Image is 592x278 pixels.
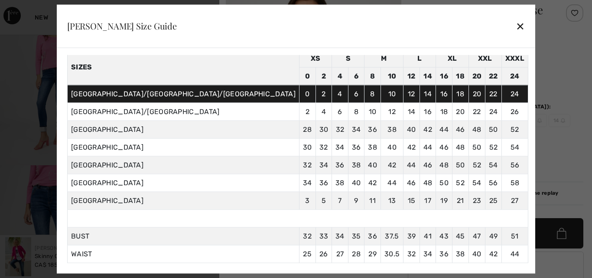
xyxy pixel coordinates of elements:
td: 22 [485,67,502,85]
td: 18 [436,103,452,121]
td: 46 [403,174,420,192]
td: 20 [468,85,485,103]
span: 34 [423,249,433,258]
span: 34 [335,232,345,240]
td: 10 [381,67,403,85]
td: 0 [299,85,316,103]
span: 45 [456,232,465,240]
td: 10 [381,85,403,103]
td: 19 [436,192,452,209]
td: 5 [316,192,332,209]
td: 36 [364,121,381,138]
td: M [364,49,403,67]
td: 23 [468,192,485,209]
td: 46 [420,156,436,174]
td: 11 [364,192,381,209]
td: 18 [452,67,468,85]
span: 27 [336,249,344,258]
td: 42 [420,121,436,138]
td: 12 [403,67,420,85]
td: 30 [299,138,316,156]
td: 6 [348,85,364,103]
td: 54 [468,174,485,192]
td: 17 [420,192,436,209]
td: 50 [436,174,452,192]
span: 33 [319,232,329,240]
td: 24 [501,67,528,85]
span: 30.5 [384,249,400,258]
td: 18 [452,85,468,103]
span: 37.5 [385,232,399,240]
td: 12 [403,85,420,103]
td: 38 [364,138,381,156]
td: 2 [299,103,316,121]
td: 34 [348,121,364,138]
td: 27 [501,192,528,209]
td: 36 [316,174,332,192]
td: 32 [299,156,316,174]
td: 40 [364,156,381,174]
td: 44 [420,138,436,156]
td: 6 [332,103,348,121]
td: 56 [485,174,502,192]
td: 21 [452,192,468,209]
span: 41 [424,232,432,240]
td: 32 [316,138,332,156]
td: [GEOGRAPHIC_DATA] [67,174,299,192]
td: 4 [332,67,348,85]
td: 13 [381,192,403,209]
td: S [332,49,364,67]
td: 16 [436,85,452,103]
td: 3 [299,192,316,209]
td: 15 [403,192,420,209]
td: 52 [501,121,528,138]
td: 14 [420,85,436,103]
td: 16 [420,103,436,121]
td: 54 [501,138,528,156]
span: 28 [352,249,361,258]
td: 36 [332,156,348,174]
td: 48 [468,121,485,138]
td: 40 [348,174,364,192]
td: 38 [332,174,348,192]
td: XXXL [501,49,528,67]
td: 20 [452,103,468,121]
span: 29 [368,249,377,258]
span: 26 [319,249,328,258]
td: XXL [468,49,501,67]
td: 32 [332,121,348,138]
td: 46 [436,138,452,156]
td: 22 [468,103,485,121]
span: 32 [303,232,312,240]
td: 28 [299,121,316,138]
td: 36 [348,138,364,156]
td: XL [436,49,468,67]
td: 42 [364,174,381,192]
span: 35 [352,232,361,240]
td: 38 [348,156,364,174]
span: 36 [439,249,449,258]
span: 25 [303,249,312,258]
td: 50 [485,121,502,138]
td: 48 [420,174,436,192]
td: 24 [501,85,528,103]
td: 14 [420,67,436,85]
td: 38 [381,121,403,138]
td: 25 [485,192,502,209]
td: [GEOGRAPHIC_DATA] [67,192,299,209]
td: 0 [299,67,316,85]
td: 52 [485,138,502,156]
td: [GEOGRAPHIC_DATA]/[GEOGRAPHIC_DATA]/[GEOGRAPHIC_DATA] [67,85,299,103]
td: 14 [403,103,420,121]
span: 40 [472,249,481,258]
div: [PERSON_NAME] Size Guide [67,22,177,30]
td: 40 [403,121,420,138]
td: [GEOGRAPHIC_DATA] [67,156,299,174]
td: 44 [381,174,403,192]
td: 22 [485,85,502,103]
td: 48 [452,138,468,156]
td: 44 [436,121,452,138]
td: 34 [299,174,316,192]
td: 8 [364,67,381,85]
span: Help [20,6,37,14]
